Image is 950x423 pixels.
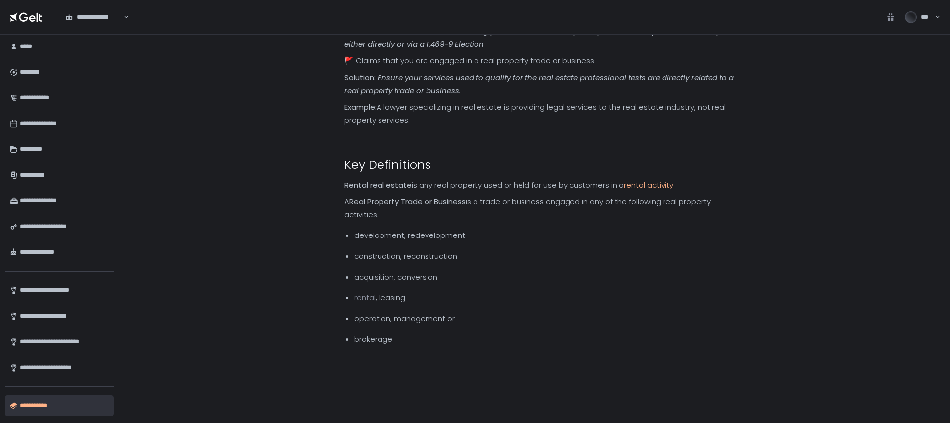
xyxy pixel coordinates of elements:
li: construction, reconstruction [354,246,740,267]
a: rental activity [624,180,673,190]
h2: Key Definitions [344,157,740,173]
li: acquisition, conversion [354,267,740,287]
em: Ensure your services used to qualify for the real estate professional tests are directly related ... [344,72,734,95]
li: operation, management or [354,308,740,329]
p: 🚩 Claims that you are engaged in a real property trade or business [344,54,740,67]
p: is any real property used or held for use by customers in a [344,179,740,191]
li: brokerage [354,329,740,350]
li: development, redevelopment [354,225,740,246]
strong: Rental real estate [344,180,412,190]
strong: Example: [344,102,377,112]
input: Search for option [122,12,123,22]
a: rental [354,292,376,303]
p: A lawyer specializing in real estate is providing legal services to the real estate industry, not... [344,101,740,127]
li: , leasing [354,287,740,308]
p: A is a trade or business engaged in any of the following real property activities: [344,195,740,221]
strong: Real Property Trade or Business [349,196,466,207]
div: Search for option [59,7,129,28]
strong: Solution: [344,72,376,83]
